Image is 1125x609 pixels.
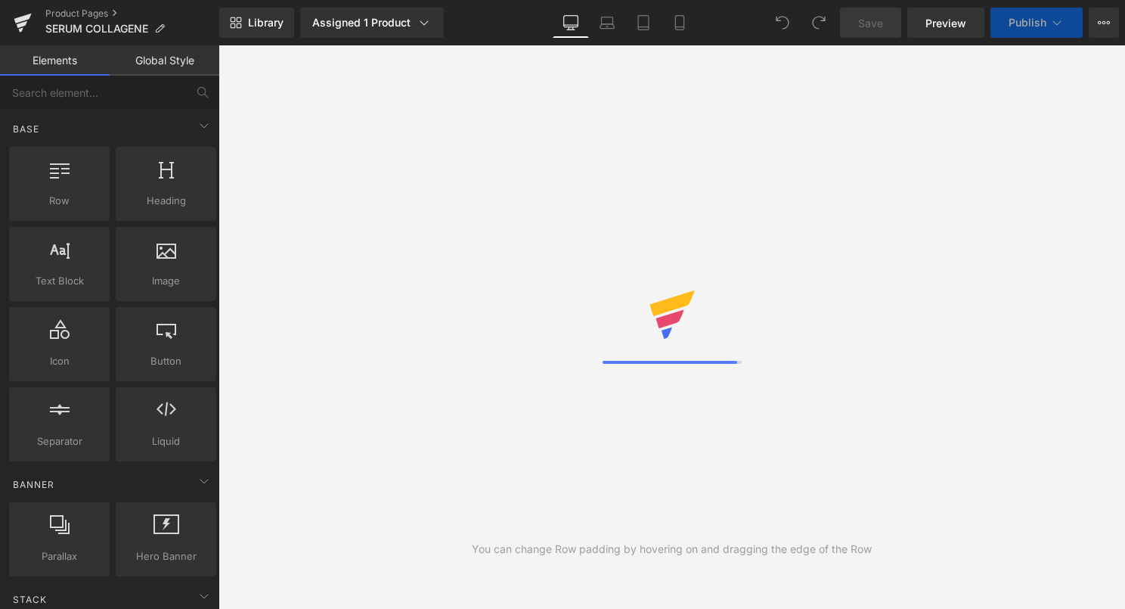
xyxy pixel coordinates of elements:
span: Base [11,122,41,136]
span: Image [120,273,212,289]
span: Text Block [14,273,105,289]
span: Parallax [14,548,105,564]
button: More [1089,8,1119,38]
a: Desktop [553,8,589,38]
a: Preview [907,8,984,38]
span: Row [14,193,105,209]
span: Save [858,15,883,31]
span: Button [120,353,212,369]
span: Icon [14,353,105,369]
div: You can change Row padding by hovering on and dragging the edge of the Row [472,541,872,558]
button: Publish [990,8,1083,38]
span: Stack [11,592,48,607]
a: Laptop [589,8,625,38]
span: Publish [1009,17,1046,29]
span: Library [248,16,284,30]
a: Product Pages [45,8,219,20]
a: Mobile [662,8,698,38]
span: Liquid [120,433,212,449]
button: Redo [804,8,834,38]
span: Hero Banner [120,548,212,564]
span: SERUM COLLAGENE [45,23,148,35]
span: Preview [925,15,966,31]
span: Banner [11,477,56,492]
div: Assigned 1 Product [312,15,432,30]
span: Heading [120,193,212,209]
span: Separator [14,433,105,449]
a: New Library [219,8,294,38]
a: Tablet [625,8,662,38]
a: Global Style [110,45,219,76]
button: Undo [767,8,798,38]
